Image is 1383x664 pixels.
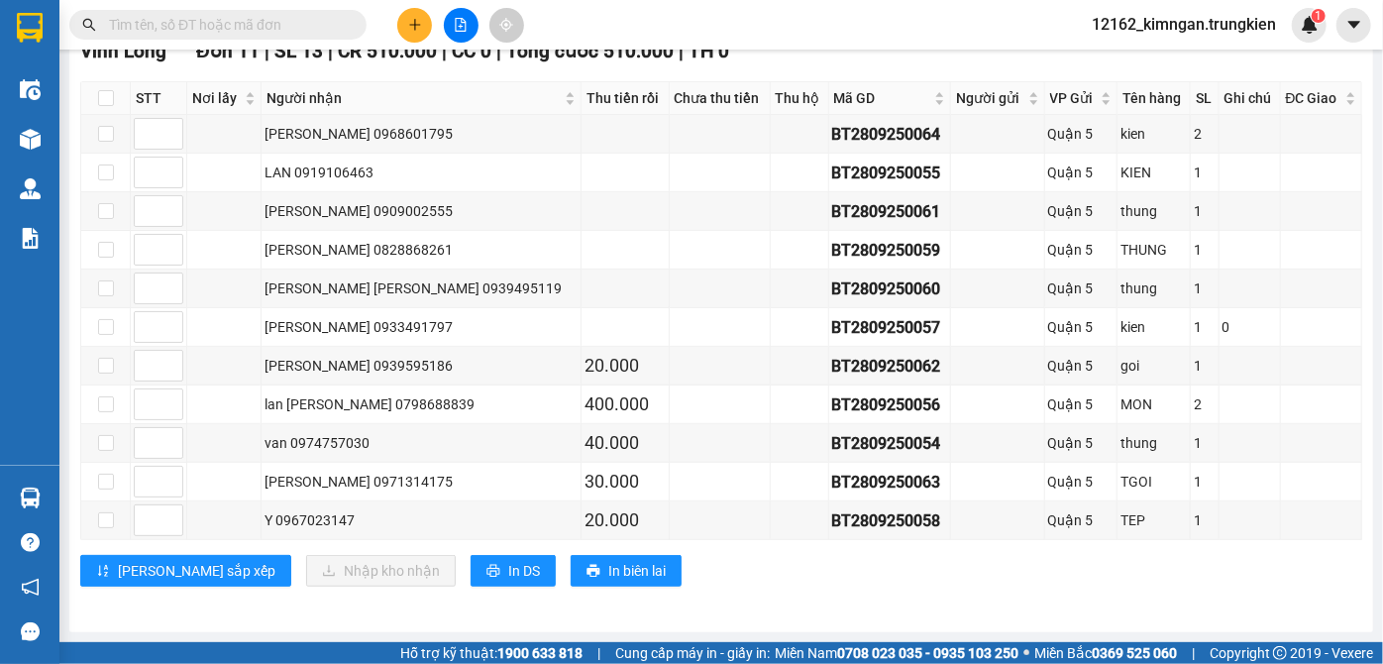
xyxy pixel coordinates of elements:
[832,392,947,417] div: BT2809250056
[1223,316,1277,338] div: 0
[109,14,343,36] input: Tìm tên, số ĐT hoặc mã đơn
[832,277,947,301] div: BT2809250060
[832,161,947,185] div: BT2809250055
[20,178,41,199] img: warehouse-icon
[689,40,729,62] span: TH 0
[1120,200,1187,222] div: thung
[585,390,665,418] div: 400.000
[96,564,110,580] span: sort-ascending
[1048,277,1115,299] div: Quận 5
[1194,316,1215,338] div: 1
[1045,231,1118,270] td: Quận 5
[265,200,578,222] div: [PERSON_NAME] 0909002555
[1301,16,1319,34] img: icon-new-feature
[1194,355,1215,377] div: 1
[1120,471,1187,493] div: TGOI
[1048,471,1115,493] div: Quận 5
[775,642,1018,664] span: Miền Nam
[80,555,291,587] button: sort-ascending[PERSON_NAME] sắp xếp
[834,87,930,109] span: Mã GD
[497,645,583,661] strong: 1900 633 818
[1120,239,1187,261] div: THUNG
[1023,649,1029,657] span: ⚪️
[1286,87,1341,109] span: ĐC Giao
[400,642,583,664] span: Hỗ trợ kỹ thuật:
[1048,393,1115,415] div: Quận 5
[829,501,951,540] td: BT2809250058
[489,8,524,43] button: aim
[829,231,951,270] td: BT2809250059
[1336,8,1371,43] button: caret-down
[832,508,947,533] div: BT2809250058
[832,431,947,456] div: BT2809250054
[1048,162,1115,183] div: Quận 5
[1220,82,1281,115] th: Ghi chú
[1120,393,1187,415] div: MON
[829,270,951,308] td: BT2809250060
[832,122,947,147] div: BT2809250064
[1194,432,1215,454] div: 1
[1194,277,1215,299] div: 1
[832,470,947,495] div: BT2809250063
[1194,393,1215,415] div: 2
[265,123,578,145] div: [PERSON_NAME] 0968601795
[832,238,947,263] div: BT2809250059
[506,40,674,62] span: Tổng cước 510.000
[679,40,684,62] span: |
[670,82,771,115] th: Chưa thu tiền
[1312,9,1326,23] sup: 1
[1194,239,1215,261] div: 1
[837,645,1018,661] strong: 0708 023 035 - 0935 103 250
[21,622,40,641] span: message
[1117,82,1191,115] th: Tên hàng
[196,40,260,62] span: Đơn 11
[1120,432,1187,454] div: thung
[1120,123,1187,145] div: kien
[1048,355,1115,377] div: Quận 5
[582,82,669,115] th: Thu tiền rồi
[80,40,166,62] span: Vĩnh Long
[192,87,241,109] span: Nơi lấy
[1045,270,1118,308] td: Quận 5
[829,463,951,501] td: BT2809250063
[585,506,665,534] div: 20.000
[486,564,500,580] span: printer
[454,18,468,32] span: file-add
[20,488,41,508] img: warehouse-icon
[1273,646,1287,660] span: copyright
[20,79,41,100] img: warehouse-icon
[1120,355,1187,377] div: goi
[1194,471,1215,493] div: 1
[1194,123,1215,145] div: 2
[586,564,600,580] span: printer
[832,315,947,340] div: BT2809250057
[1120,277,1187,299] div: thung
[571,555,682,587] button: printerIn biên lai
[1048,200,1115,222] div: Quận 5
[1048,432,1115,454] div: Quận 5
[829,115,951,154] td: BT2809250064
[832,354,947,379] div: BT2809250062
[17,13,43,43] img: logo-vxr
[1034,642,1177,664] span: Miền Bắc
[1045,115,1118,154] td: Quận 5
[21,533,40,552] span: question-circle
[442,40,447,62] span: |
[585,429,665,457] div: 40.000
[608,560,666,582] span: In biên lai
[265,316,578,338] div: [PERSON_NAME] 0933491797
[585,352,665,380] div: 20.000
[1345,16,1363,34] span: caret-down
[1315,9,1322,23] span: 1
[1045,347,1118,386] td: Quận 5
[1194,200,1215,222] div: 1
[397,8,432,43] button: plus
[408,18,422,32] span: plus
[452,40,491,62] span: CC 0
[1191,82,1219,115] th: SL
[265,162,578,183] div: LAN 0919106463
[1045,501,1118,540] td: Quận 5
[1120,162,1187,183] div: KIEN
[1045,386,1118,424] td: Quận 5
[131,82,187,115] th: STT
